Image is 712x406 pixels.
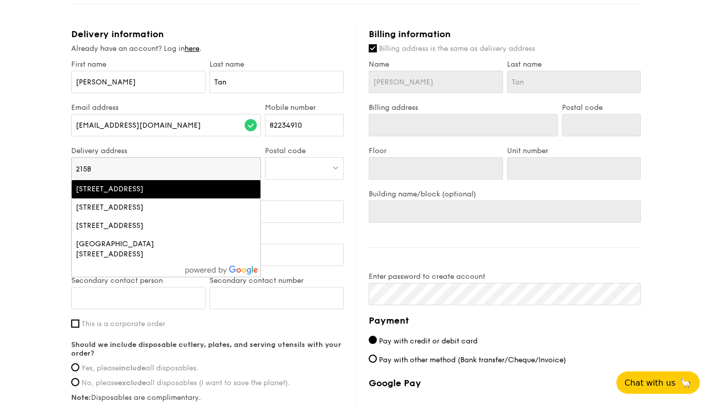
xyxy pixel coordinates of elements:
h4: Payment [369,313,641,328]
label: Building name/block (optional) [369,190,641,198]
strong: exclude [118,379,146,387]
span: Billing address is the same as delivery address [379,44,535,53]
button: Chat with us🦙 [616,371,700,394]
label: Last name [210,60,344,69]
img: icon-success.f839ccf9.svg [245,119,257,131]
span: Pay with other method (Bank transfer/Cheque/Invoice) [379,356,566,364]
label: First name [71,60,205,69]
div: [GEOGRAPHIC_DATA][STREET_ADDRESS] [76,239,211,259]
label: Email address [71,103,261,112]
strong: Note: [71,393,91,402]
label: Delivery address [71,147,261,155]
span: Delivery information [71,28,164,40]
label: Mobile number [265,103,344,112]
div: [STREET_ADDRESS] [76,202,211,213]
label: Enter password to create account [369,272,641,281]
span: This is a corporate order [81,320,165,328]
span: Chat with us [625,378,675,388]
label: Floor [369,147,503,155]
label: Google Pay [369,378,641,389]
input: Pay with credit or debit card [369,336,377,344]
label: Secondary contact person [71,276,205,285]
label: Postal code [265,147,344,155]
span: No, please all disposables (I want to save the planet). [81,379,290,387]
img: powered-by-google.60e8a832.png [185,266,258,275]
span: 🦙 [679,377,692,389]
input: Billing address is the same as delivery address [369,44,377,52]
label: Unit number [507,147,641,155]
span: Yes, please all disposables. [81,364,198,372]
input: Yes, pleaseincludeall disposables. [71,363,79,371]
span: Billing information [369,28,451,40]
strong: Should we include disposable cutlery, plates, and serving utensils with your order? [71,340,341,358]
label: Disposables are complimentary. [71,393,344,402]
a: here [185,44,199,53]
div: [STREET_ADDRESS] [76,184,211,194]
input: No, pleaseexcludeall disposables (I want to save the planet). [71,378,79,386]
label: Last name [507,60,641,69]
input: Pay with other method (Bank transfer/Cheque/Invoice) [369,355,377,363]
div: Already have an account? Log in . [71,44,344,54]
label: Postal code [562,103,641,112]
label: Secondary contact number [210,276,344,285]
div: [STREET_ADDRESS] [76,221,211,231]
strong: include [119,364,145,372]
label: Billing address [369,103,558,112]
span: Pay with credit or debit card [379,337,478,345]
label: Unit number [210,190,344,198]
input: This is a corporate order [71,320,79,328]
label: Name [369,60,503,69]
img: icon-dropdown.fa26e9f9.svg [332,164,339,171]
